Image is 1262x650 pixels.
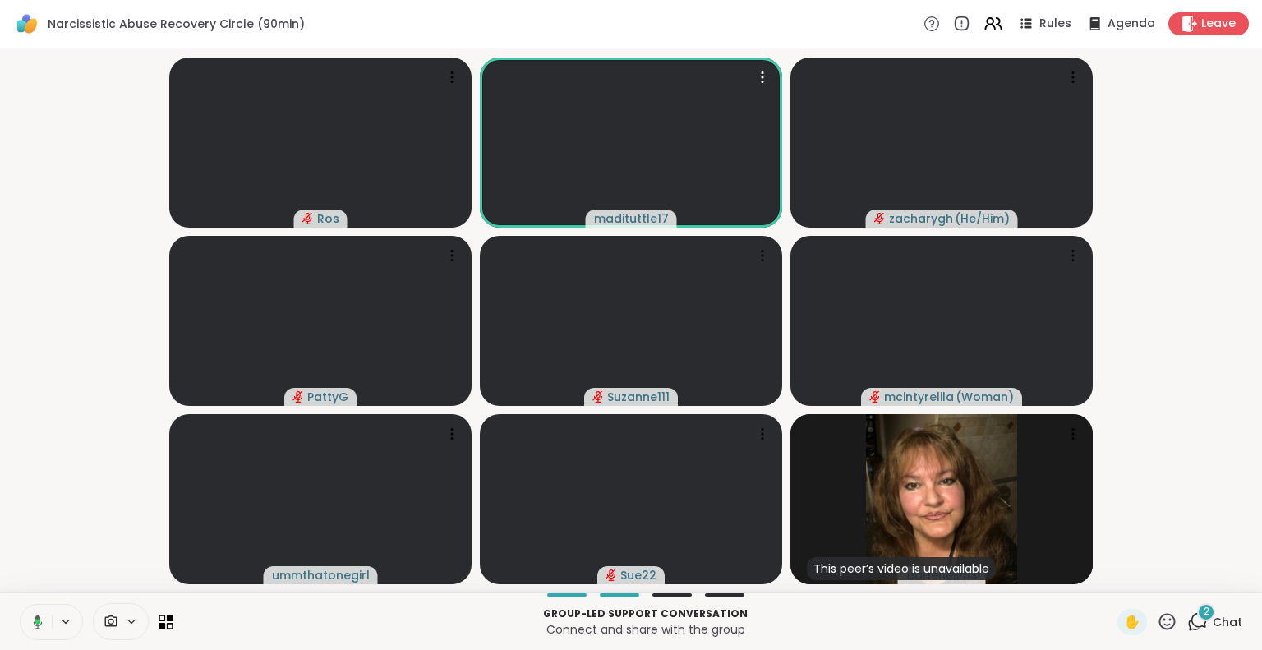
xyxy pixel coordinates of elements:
[183,621,1108,638] p: Connect and share with the group
[1039,16,1071,32] span: Rules
[866,414,1017,584] img: darlenelin13
[292,391,304,403] span: audio-muted
[302,213,314,224] span: audio-muted
[183,606,1108,621] p: Group-led support conversation
[889,210,953,227] span: zacharygh
[307,389,348,405] span: PattyG
[956,389,1014,405] span: ( Woman )
[884,389,954,405] span: mcintyrelila
[620,567,656,583] span: Sue22
[1213,614,1242,630] span: Chat
[607,389,670,405] span: Suzanne111
[1108,16,1155,32] span: Agenda
[869,391,881,403] span: audio-muted
[1201,16,1236,32] span: Leave
[807,557,996,580] div: This peer’s video is unavailable
[48,16,305,32] span: Narcissistic Abuse Recovery Circle (90min)
[13,10,41,38] img: ShareWell Logomark
[272,567,370,583] span: ummthatonegirl
[874,213,886,224] span: audio-muted
[594,210,669,227] span: madituttle17
[1204,605,1209,619] span: 2
[592,391,604,403] span: audio-muted
[606,569,617,581] span: audio-muted
[1124,612,1140,632] span: ✋
[955,210,1010,227] span: ( He/Him )
[317,210,339,227] span: Ros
